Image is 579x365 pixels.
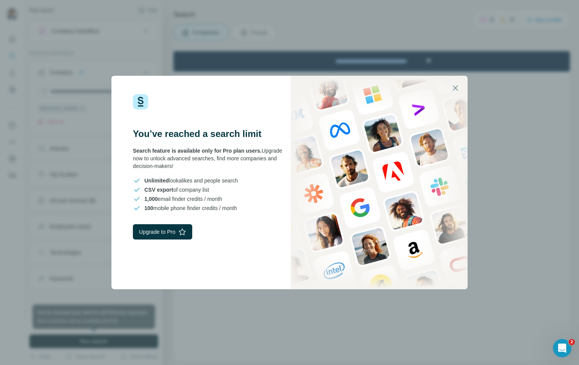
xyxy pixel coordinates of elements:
iframe: Intercom live chat [553,339,571,357]
span: 1,000 [144,196,158,202]
span: CSV export [144,187,173,193]
span: Unlimited [144,178,169,184]
span: 100 [144,205,153,211]
span: mobile phone finder credits / month [144,204,237,212]
div: Upgrade now to unlock advanced searches, find more companies and decision-makers! [133,147,289,170]
button: Upgrade to Pro [133,224,192,240]
span: email finder credits / month [144,195,222,203]
img: Surfe Stock Photo - showing people and technologies [291,76,468,289]
img: Surfe Logo [133,94,148,109]
h3: You’ve reached a search limit [133,128,289,140]
span: 2 [569,339,575,345]
span: lookalikes and people search [144,177,238,184]
div: Upgrade plan for full access to Surfe [144,2,252,18]
span: Search feature is available only for Pro plan users. [133,148,262,154]
span: of company list [144,186,209,194]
